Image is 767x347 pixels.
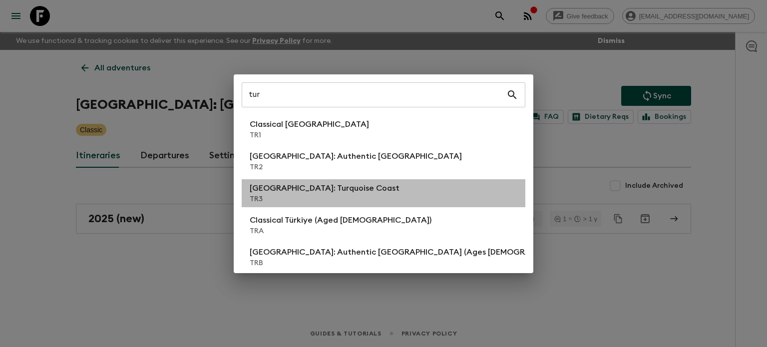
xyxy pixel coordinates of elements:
p: TRB [250,258,579,268]
p: [GEOGRAPHIC_DATA]: Authentic [GEOGRAPHIC_DATA] (Ages [DEMOGRAPHIC_DATA]) [250,246,579,258]
p: [GEOGRAPHIC_DATA]: Turquoise Coast [250,182,399,194]
p: TRA [250,226,431,236]
p: TR3 [250,194,399,204]
input: Search adventures... [242,81,506,109]
p: Classical Türkiye (Aged [DEMOGRAPHIC_DATA]) [250,214,431,226]
p: TR1 [250,130,369,140]
p: [GEOGRAPHIC_DATA]: Authentic [GEOGRAPHIC_DATA] [250,150,462,162]
p: Classical [GEOGRAPHIC_DATA] [250,118,369,130]
p: TR2 [250,162,462,172]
